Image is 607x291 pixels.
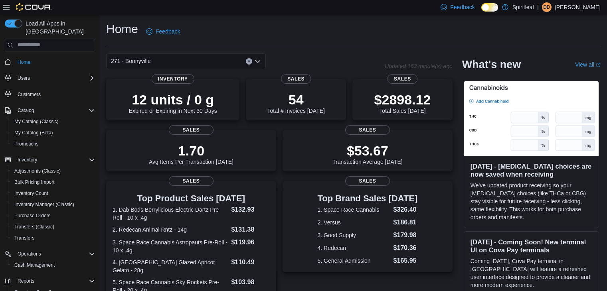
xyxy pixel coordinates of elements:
span: Feedback [450,3,475,11]
img: Cova [16,3,51,11]
button: Catalog [14,106,37,115]
span: Feedback [156,28,180,35]
dt: 2. Redecan Animal Rntz - 14g [113,226,228,234]
button: Users [2,73,98,84]
dd: $132.93 [231,205,269,214]
dd: $165.95 [393,256,418,265]
a: Inventory Manager (Classic) [11,200,77,209]
dd: $179.98 [393,230,418,240]
span: Purchase Orders [11,211,95,220]
svg: External link [596,63,601,67]
button: Clear input [246,58,252,65]
button: Reports [14,276,38,286]
dt: 4. Redecan [318,244,390,252]
button: Reports [2,275,98,287]
a: Transfers (Classic) [11,222,57,232]
button: Inventory Count [8,188,98,199]
span: Sales [345,125,390,135]
p: 12 units / 0 g [129,92,217,108]
span: Bulk Pricing Import [11,177,95,187]
span: Promotions [11,139,95,149]
button: Home [2,56,98,68]
a: My Catalog (Classic) [11,117,62,126]
a: Transfers [11,233,38,243]
dd: $186.81 [393,218,418,227]
a: Promotions [11,139,42,149]
button: Cash Management [8,260,98,271]
button: Users [14,73,33,83]
dd: $110.49 [231,258,269,267]
input: Dark Mode [481,3,498,12]
a: Purchase Orders [11,211,54,220]
a: Bulk Pricing Import [11,177,58,187]
a: Customers [14,90,44,99]
span: Catalog [18,107,34,114]
span: Inventory [18,157,37,163]
span: Inventory Count [14,190,48,197]
p: Coming [DATE], Cova Pay terminal in [GEOGRAPHIC_DATA] will feature a refreshed user interface des... [471,257,592,289]
div: Expired or Expiring in Next 30 Days [129,92,217,114]
span: Adjustments (Classic) [14,168,61,174]
span: Reports [18,278,34,284]
p: [PERSON_NAME] [555,2,601,12]
p: 54 [267,92,324,108]
span: Sales [169,125,214,135]
dd: $131.38 [231,225,269,234]
span: My Catalog (Classic) [14,118,59,125]
div: Transaction Average [DATE] [332,143,403,165]
a: My Catalog (Beta) [11,128,56,138]
dt: 1. Dab Bods Berrylicious Electric Dartz Pre-Roll - 10 x .4g [113,206,228,222]
span: Catalog [14,106,95,115]
dt: 2. Versus [318,218,390,226]
dd: $119.96 [231,238,269,247]
dt: 1. Space Race Cannabis [318,206,390,214]
button: Promotions [8,138,98,149]
div: Total # Invoices [DATE] [267,92,324,114]
button: Transfers (Classic) [8,221,98,232]
p: | [537,2,539,12]
p: Spiritleaf [512,2,534,12]
span: Sales [169,176,214,186]
span: Home [14,57,95,67]
span: Adjustments (Classic) [11,166,95,176]
span: Sales [345,176,390,186]
a: Inventory Count [11,189,51,198]
span: Inventory Count [11,189,95,198]
span: Sales [281,74,311,84]
dd: $170.36 [393,243,418,253]
p: $53.67 [332,143,403,159]
span: Inventory [152,74,194,84]
span: Transfers (Classic) [14,224,54,230]
button: My Catalog (Classic) [8,116,98,127]
dt: 4. [GEOGRAPHIC_DATA] Glazed Apricot Gelato - 28g [113,258,228,274]
span: Users [14,73,95,83]
h1: Home [106,21,138,37]
h3: [DATE] - [MEDICAL_DATA] choices are now saved when receiving [471,162,592,178]
dt: 5. General Admission [318,257,390,265]
div: Donna D [542,2,552,12]
h3: Top Product Sales [DATE] [113,194,270,203]
button: Inventory Manager (Classic) [8,199,98,210]
span: Home [18,59,30,65]
button: Catalog [2,105,98,116]
p: 1.70 [149,143,233,159]
span: Inventory [14,155,95,165]
span: Inventory Manager (Classic) [14,201,74,208]
span: Transfers [14,235,34,241]
span: Load All Apps in [GEOGRAPHIC_DATA] [22,20,95,35]
span: Operations [14,249,95,259]
span: My Catalog (Beta) [11,128,95,138]
h3: [DATE] - Coming Soon! New terminal UI on Cova Pay terminals [471,238,592,254]
button: Purchase Orders [8,210,98,221]
dt: 3. Good Supply [318,231,390,239]
span: Transfers (Classic) [11,222,95,232]
div: Avg Items Per Transaction [DATE] [149,143,233,165]
span: Inventory Manager (Classic) [11,200,95,209]
span: Promotions [14,141,39,147]
button: Operations [14,249,44,259]
span: Customers [14,89,95,99]
p: We've updated product receiving so your [MEDICAL_DATA] choices (like THCa or CBG) stay visible fo... [471,181,592,221]
span: 271 - Bonnyville [111,56,151,66]
p: Updated 163 minute(s) ago [385,63,453,69]
span: Purchase Orders [14,212,51,219]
